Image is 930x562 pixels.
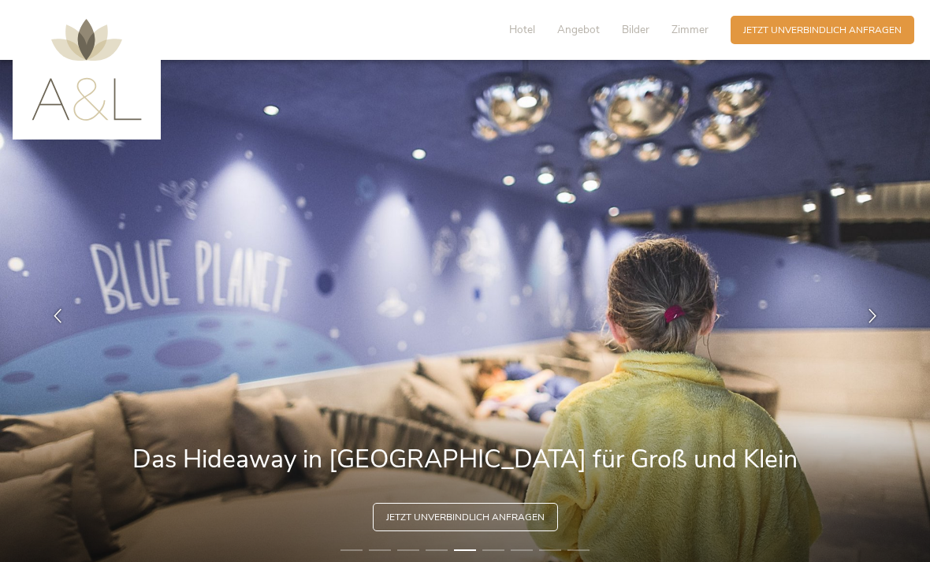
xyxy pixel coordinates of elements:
span: Hotel [509,22,535,37]
span: Angebot [557,22,600,37]
span: Bilder [622,22,649,37]
span: Jetzt unverbindlich anfragen [386,511,545,524]
span: Jetzt unverbindlich anfragen [743,24,902,37]
img: AMONTI & LUNARIS Wellnessresort [32,19,142,121]
span: Zimmer [671,22,709,37]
